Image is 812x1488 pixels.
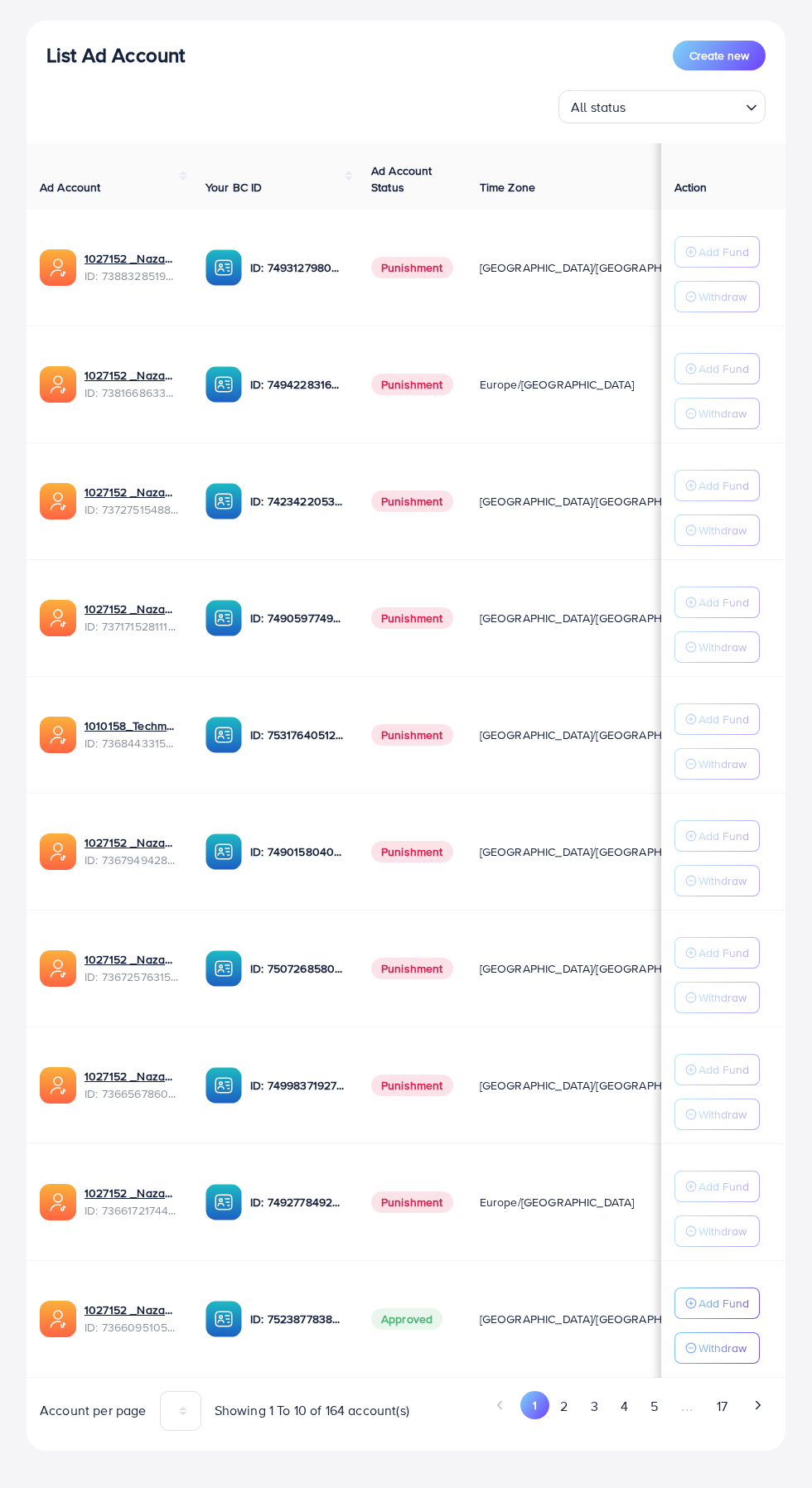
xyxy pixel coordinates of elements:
a: 1027152 _Nazaagency_003 [85,834,179,851]
span: ID: 7388328519014645761 [85,268,179,284]
button: Create new [673,41,766,70]
p: Withdraw [698,1104,747,1124]
p: ID: 7507268580682137618 [250,959,345,978]
a: 1027152 _Nazaagency_023 [85,367,179,384]
span: Ad Account [40,179,101,196]
button: Withdraw [674,398,760,429]
a: 1027152 _Nazaagency_007 [85,484,179,500]
span: ID: 7366095105679261697 [85,1319,179,1336]
a: 1027152 _Nazaagency_04 [85,601,179,617]
span: Ad Account Status [371,162,433,196]
p: ID: 7499837192777400321 [250,1075,345,1095]
button: Add Fund [674,703,760,735]
span: Punishment [371,724,453,746]
ul: Pagination [419,1391,772,1422]
div: <span class='underline'>1027152 _Nazaagency_003</span></br>7367949428067450896 [85,834,179,868]
img: ic-ads-acc.e4c84228.svg [40,1184,76,1220]
a: 1027152 _Nazaagency_019 [85,250,179,267]
span: ID: 7367257631523782657 [85,969,179,985]
span: Your BC ID [205,179,263,196]
span: ID: 7368443315504726017 [85,735,179,751]
a: 1027152 _Nazaagency_0051 [85,1068,179,1085]
p: Withdraw [698,637,747,657]
button: Add Fund [674,1054,760,1085]
p: Withdraw [698,403,747,423]
span: [GEOGRAPHIC_DATA]/[GEOGRAPHIC_DATA] [480,960,710,977]
span: Punishment [371,1075,453,1096]
div: <span class='underline'>1027152 _Nazaagency_0051</span></br>7366567860828749825 [85,1068,179,1102]
span: Punishment [371,257,453,278]
p: Withdraw [698,871,747,891]
span: ID: 7366567860828749825 [85,1085,179,1102]
button: Go to page 1 [520,1391,549,1419]
span: [GEOGRAPHIC_DATA]/[GEOGRAPHIC_DATA] [480,1311,710,1327]
p: ID: 7493127980932333584 [250,258,345,278]
a: 1027152 _Nazaagency_016 [85,951,179,968]
button: Add Fund [674,1171,760,1202]
p: ID: 7531764051207716871 [250,725,345,745]
span: Create new [689,47,749,64]
div: <span class='underline'>1027152 _Nazaagency_04</span></br>7371715281112170513 [85,601,179,635]
span: ID: 7367949428067450896 [85,852,179,868]
div: <span class='underline'>1027152 _Nazaagency_018</span></br>7366172174454882305 [85,1185,179,1219]
p: Add Fund [698,592,749,612]
p: ID: 7494228316518858759 [250,374,345,394]
p: Add Fund [698,1176,749,1196]
p: ID: 7490158040596217873 [250,842,345,862]
p: Add Fund [698,943,749,963]
button: Withdraw [674,1099,760,1130]
img: ic-ads-acc.e4c84228.svg [40,833,76,870]
p: Add Fund [698,476,749,495]
img: ic-ba-acc.ded83a64.svg [205,600,242,636]
span: ID: 7372751548805726224 [85,501,179,518]
button: Add Fund [674,587,760,618]
p: Withdraw [698,1221,747,1241]
span: Punishment [371,374,453,395]
p: Withdraw [698,988,747,1007]
div: Search for option [558,90,766,123]
span: ID: 7366172174454882305 [85,1202,179,1219]
span: All status [568,95,630,119]
div: <span class='underline'>1027152 _Nazaagency_006</span></br>7366095105679261697 [85,1302,179,1336]
button: Withdraw [674,1215,760,1247]
button: Go to next page [743,1391,772,1419]
span: Punishment [371,841,453,862]
p: Add Fund [698,242,749,262]
div: <span class='underline'>1027152 _Nazaagency_016</span></br>7367257631523782657 [85,951,179,985]
button: Go to page 17 [705,1391,738,1422]
p: Withdraw [698,754,747,774]
p: Add Fund [698,709,749,729]
div: <span class='underline'>1027152 _Nazaagency_023</span></br>7381668633665093648 [85,367,179,401]
button: Withdraw [674,631,760,663]
span: [GEOGRAPHIC_DATA]/[GEOGRAPHIC_DATA] [480,727,710,743]
button: Go to page 3 [579,1391,609,1422]
button: Add Fund [674,1288,760,1319]
a: 1027152 _Nazaagency_018 [85,1185,179,1201]
img: ic-ads-acc.e4c84228.svg [40,950,76,987]
button: Add Fund [674,820,760,852]
button: Go to page 5 [639,1391,669,1422]
img: ic-ads-acc.e4c84228.svg [40,483,76,519]
button: Add Fund [674,470,760,501]
button: Add Fund [674,353,760,384]
button: Withdraw [674,281,760,312]
button: Add Fund [674,937,760,969]
img: ic-ads-acc.e4c84228.svg [40,249,76,286]
span: Punishment [371,490,453,512]
p: Withdraw [698,287,747,307]
p: ID: 7492778492849930241 [250,1192,345,1212]
span: [GEOGRAPHIC_DATA]/[GEOGRAPHIC_DATA] [480,493,710,510]
button: Withdraw [674,748,760,780]
p: ID: 7523877838957576209 [250,1309,345,1329]
span: [GEOGRAPHIC_DATA]/[GEOGRAPHIC_DATA] [480,610,710,626]
button: Withdraw [674,982,760,1013]
p: Add Fund [698,359,749,379]
span: Showing 1 To 10 of 164 account(s) [215,1401,409,1420]
p: Add Fund [698,1060,749,1080]
p: Withdraw [698,1338,747,1358]
a: 1010158_Techmanistan pk acc_1715599413927 [85,717,179,734]
p: Add Fund [698,1293,749,1313]
p: Withdraw [698,520,747,540]
button: Add Fund [674,236,760,268]
button: Withdraw [674,865,760,896]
